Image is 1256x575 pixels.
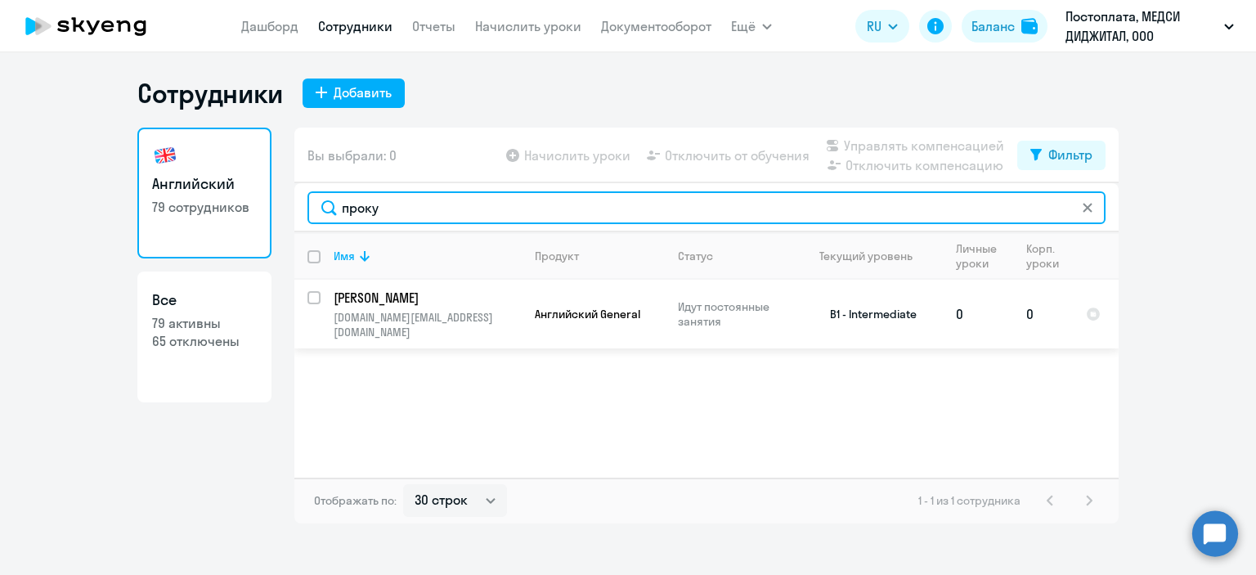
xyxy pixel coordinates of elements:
[535,249,579,263] div: Продукт
[731,16,756,36] span: Ещё
[307,191,1106,224] input: Поиск по имени, email, продукту или статусу
[303,79,405,108] button: Добавить
[804,249,942,263] div: Текущий уровень
[678,249,713,263] div: Статус
[152,198,257,216] p: 79 сотрудников
[152,142,178,168] img: english
[318,18,392,34] a: Сотрудники
[731,10,772,43] button: Ещё
[334,249,355,263] div: Имя
[962,10,1047,43] button: Балансbalance
[137,128,271,258] a: Английский79 сотрудников
[412,18,455,34] a: Отчеты
[956,241,1002,271] div: Личные уроки
[791,280,943,348] td: B1 - Intermediate
[819,249,913,263] div: Текущий уровень
[334,289,518,307] p: [PERSON_NAME]
[1017,141,1106,170] button: Фильтр
[535,249,664,263] div: Продукт
[137,77,283,110] h1: Сотрудники
[1057,7,1242,46] button: Постоплата, МЕДСИ ДИДЖИТАЛ, ООО
[152,314,257,332] p: 79 активны
[334,83,392,102] div: Добавить
[918,493,1020,508] span: 1 - 1 из 1 сотрудника
[334,249,521,263] div: Имя
[1013,280,1073,348] td: 0
[307,146,397,165] span: Вы выбрали: 0
[601,18,711,34] a: Документооборот
[678,299,790,329] p: Идут постоянные занятия
[334,310,521,339] p: [DOMAIN_NAME][EMAIL_ADDRESS][DOMAIN_NAME]
[241,18,298,34] a: Дашборд
[1026,241,1061,271] div: Корп. уроки
[152,332,257,350] p: 65 отключены
[956,241,1012,271] div: Личные уроки
[1048,145,1092,164] div: Фильтр
[943,280,1013,348] td: 0
[678,249,790,263] div: Статус
[855,10,909,43] button: RU
[152,290,257,311] h3: Все
[334,289,521,307] a: [PERSON_NAME]
[971,16,1015,36] div: Баланс
[137,272,271,402] a: Все79 активны65 отключены
[1026,241,1072,271] div: Корп. уроки
[535,307,640,321] span: Английский General
[1065,7,1218,46] p: Постоплата, МЕДСИ ДИДЖИТАЛ, ООО
[152,173,257,195] h3: Английский
[475,18,581,34] a: Начислить уроки
[867,16,881,36] span: RU
[1021,18,1038,34] img: balance
[314,493,397,508] span: Отображать по:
